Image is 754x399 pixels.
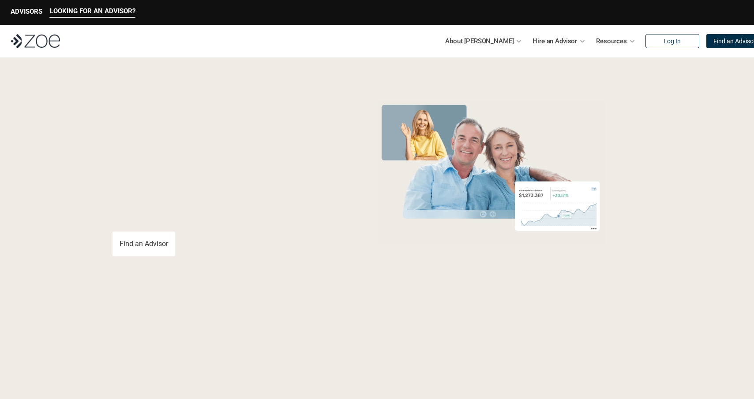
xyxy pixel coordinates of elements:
[120,239,168,248] p: Find an Advisor
[596,34,627,48] p: Resources
[645,34,699,48] a: Log In
[373,101,608,244] img: Zoe Financial Hero Image
[113,200,340,221] p: You deserve an advisor you can trust. [PERSON_NAME], hire, and invest with vetted, fiduciary, fin...
[533,34,577,48] p: Hire an Advisor
[445,34,514,48] p: About [PERSON_NAME]
[664,38,681,45] p: Log In
[11,8,42,15] p: ADVISORS
[113,98,309,132] span: Grow Your Wealth
[113,232,175,256] a: Find an Advisor
[368,250,613,255] em: The information in the visuals above is for illustrative purposes only and does not represent an ...
[113,127,291,191] span: with a Financial Advisor
[50,7,135,15] p: LOOKING FOR AN ADVISOR?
